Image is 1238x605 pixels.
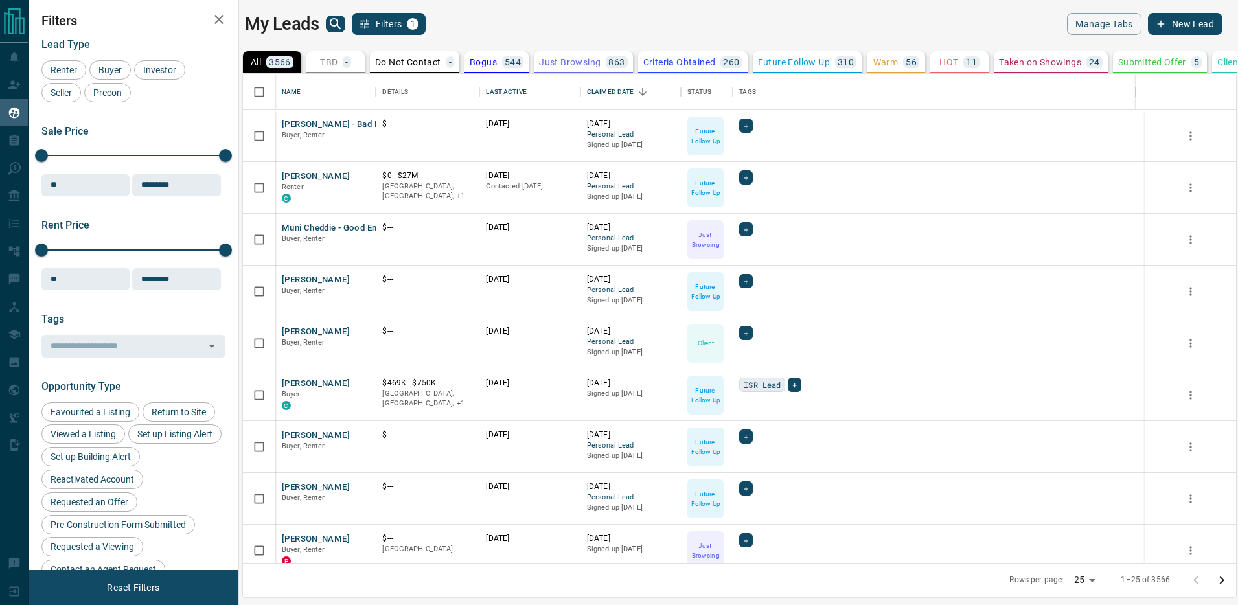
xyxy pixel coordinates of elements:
span: + [744,119,748,132]
span: Renter [282,183,304,191]
p: [DATE] [587,429,674,440]
button: [PERSON_NAME] [282,533,350,545]
span: Rent Price [41,219,89,231]
div: + [739,119,753,133]
p: [DATE] [486,429,573,440]
span: Personal Lead [587,440,674,451]
span: Personal Lead [587,233,674,244]
button: more [1181,489,1200,508]
div: Reactivated Account [41,470,143,489]
p: Just Browsing [689,541,722,560]
p: [DATE] [486,326,573,337]
p: [DATE] [486,481,573,492]
p: [DATE] [486,378,573,389]
button: more [1181,178,1200,198]
p: [DATE] [587,533,674,544]
div: Buyer [89,60,131,80]
span: Tags [41,313,64,325]
p: $0 - $27M [382,170,473,181]
button: Filters1 [352,13,426,35]
div: Status [687,74,711,110]
p: [DATE] [486,533,573,544]
p: [GEOGRAPHIC_DATA] [382,544,473,554]
p: 544 [505,58,521,67]
p: [DATE] [587,119,674,130]
span: + [744,430,748,443]
p: HOT [939,58,958,67]
span: 1 [408,19,417,29]
p: TBD [320,58,338,67]
div: Details [382,74,408,110]
p: $--- [382,481,473,492]
p: Future Follow Up [689,126,722,146]
span: Personal Lead [587,337,674,348]
span: Buyer [94,65,126,75]
p: Bogus [470,58,497,67]
div: Set up Building Alert [41,447,140,466]
p: Signed up [DATE] [587,503,674,513]
span: Opportunity Type [41,380,121,393]
span: Personal Lead [587,130,674,141]
button: [PERSON_NAME] [282,378,350,390]
p: $--- [382,274,473,285]
button: Open [203,337,221,355]
p: $--- [382,326,473,337]
div: Claimed Date [587,74,634,110]
div: Seller [41,83,81,102]
button: Go to next page [1209,567,1235,593]
div: 25 [1069,571,1100,589]
span: Set up Building Alert [46,451,135,462]
button: Muni Cheddie - Good Email [282,222,388,234]
p: 863 [608,58,625,67]
p: [DATE] [486,170,573,181]
p: Future Follow Up [689,437,722,457]
p: $--- [382,533,473,544]
p: Client [698,338,715,348]
p: Future Follow Up [758,58,830,67]
p: Signed up [DATE] [587,295,674,306]
button: more [1181,230,1200,249]
button: Reset Filters [98,576,168,599]
span: Buyer, Renter [282,131,325,139]
div: Favourited a Listing [41,402,139,422]
span: ISR Lead [744,378,781,391]
p: 24 [1089,58,1100,67]
div: Investor [134,60,185,80]
div: + [739,326,753,340]
p: Future Follow Up [689,282,722,301]
p: Criteria Obtained [643,58,716,67]
p: [DATE] [486,222,573,233]
p: 11 [966,58,977,67]
span: Seller [46,87,76,98]
p: [DATE] [587,378,674,389]
button: more [1181,541,1200,560]
div: + [739,274,753,288]
div: + [739,533,753,547]
p: Just Browsing [689,230,722,249]
button: [PERSON_NAME] [282,429,350,442]
p: Signed up [DATE] [587,544,674,554]
span: Renter [46,65,82,75]
p: 260 [723,58,739,67]
span: Viewed a Listing [46,429,120,439]
p: $469K - $750K [382,378,473,389]
p: Taken on Showings [999,58,1081,67]
div: + [739,481,753,496]
span: Precon [89,87,126,98]
p: Signed up [DATE] [587,347,674,358]
div: condos.ca [282,401,291,410]
p: Contacted [DATE] [486,181,573,192]
span: Return to Site [147,407,211,417]
div: Renter [41,60,86,80]
button: more [1181,385,1200,405]
span: Reactivated Account [46,474,139,485]
p: Future Follow Up [689,385,722,405]
span: Investor [139,65,181,75]
div: Precon [84,83,131,102]
span: Sale Price [41,125,89,137]
div: Claimed Date [580,74,681,110]
div: + [739,170,753,185]
p: 1–25 of 3566 [1121,575,1170,586]
button: search button [326,16,345,32]
p: Future Follow Up [689,178,722,198]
